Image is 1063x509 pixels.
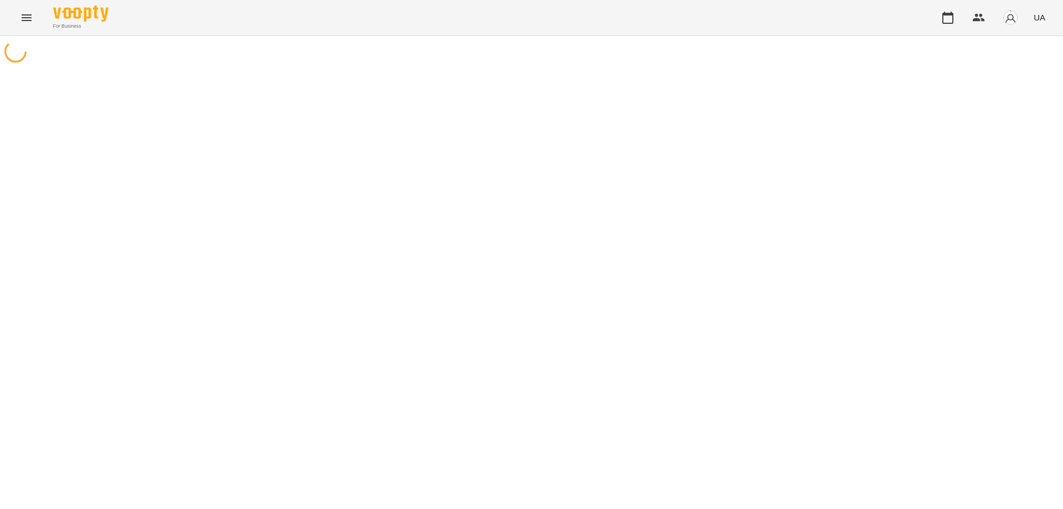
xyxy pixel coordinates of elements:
img: Voopty Logo [53,6,109,22]
button: UA [1029,7,1050,28]
button: Menu [13,4,40,31]
span: UA [1034,12,1045,23]
img: avatar_s.png [1003,10,1018,25]
span: For Business [53,23,109,30]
